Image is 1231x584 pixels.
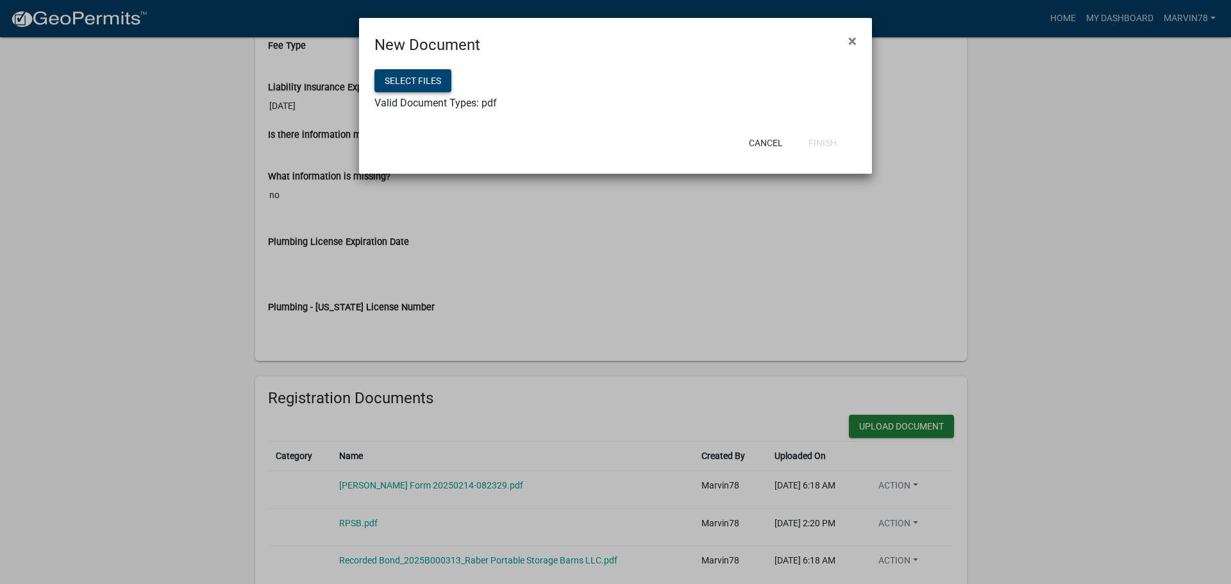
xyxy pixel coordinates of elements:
button: Cancel [739,131,793,154]
button: Select files [374,69,451,92]
span: × [848,32,857,50]
span: Valid Document Types: pdf [374,97,497,109]
h4: New Document [374,33,480,56]
button: Close [838,23,867,59]
button: Finish [798,131,847,154]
